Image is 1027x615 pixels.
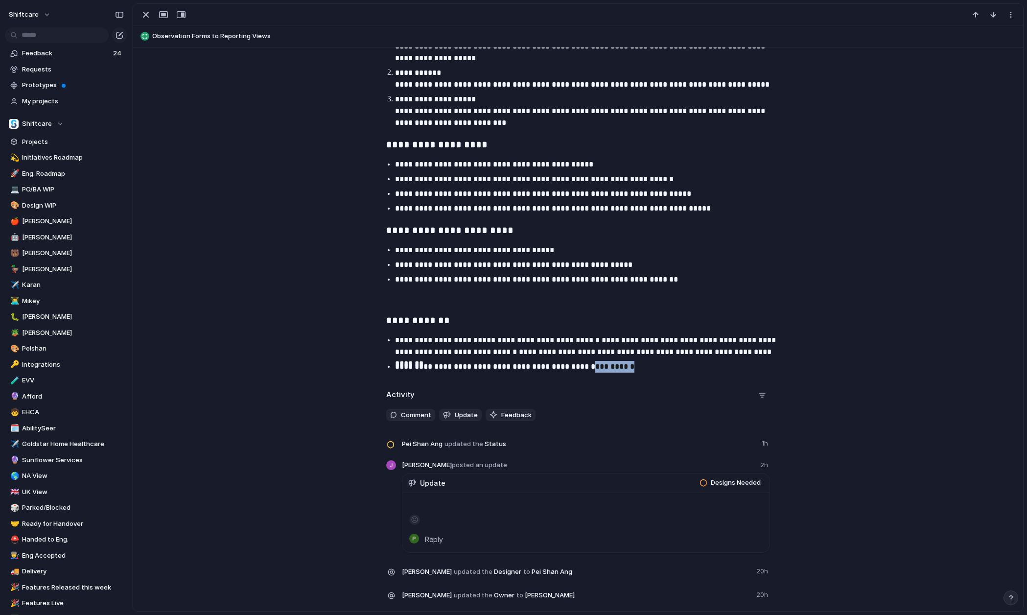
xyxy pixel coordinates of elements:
[22,248,124,258] span: [PERSON_NAME]
[5,62,127,77] a: Requests
[5,485,127,499] div: 🇬🇧UK View
[9,344,19,354] button: 🎨
[10,184,17,195] div: 💻
[454,591,492,600] span: updated the
[22,567,124,576] span: Delivery
[22,216,124,226] span: [PERSON_NAME]
[5,230,127,245] a: 🤖[PERSON_NAME]
[9,248,19,258] button: 🐻
[10,502,17,514] div: 🎲
[22,201,124,211] span: Design WIP
[22,519,124,529] span: Ready for Handover
[9,407,19,417] button: 🧒
[22,185,124,194] span: PO/BA WIP
[22,80,124,90] span: Prototypes
[9,312,19,322] button: 🐛
[525,591,575,600] span: [PERSON_NAME]
[501,410,532,420] span: Feedback
[10,232,17,243] div: 🤖
[5,182,127,197] div: 💻PO/BA WIP
[10,439,17,450] div: ✈️
[5,532,127,547] div: ⛑️Handed to Eng.
[402,565,750,578] span: Designer
[5,357,127,372] a: 🔑Integrations
[5,262,127,277] div: 🦆[PERSON_NAME]
[5,278,127,292] a: ✈️Karan
[386,389,415,401] h2: Activity
[10,518,17,529] div: 🤝
[9,439,19,449] button: ✈️
[10,327,17,338] div: 🪴
[5,214,127,229] a: 🍎[PERSON_NAME]
[22,233,124,242] span: [PERSON_NAME]
[22,471,124,481] span: NA View
[9,153,19,163] button: 💫
[760,460,770,470] span: 2h
[22,312,124,322] span: [PERSON_NAME]
[10,471,17,482] div: 🌎
[22,360,124,370] span: Integrations
[22,153,124,163] span: Initiatives Roadmap
[402,567,452,577] span: [PERSON_NAME]
[10,311,17,323] div: 🐛
[5,389,127,404] div: 🔮Afford
[10,423,17,434] div: 🗓️
[5,517,127,531] div: 🤝Ready for Handover
[10,359,17,370] div: 🔑
[9,551,19,561] button: 👨‍🏭
[5,46,127,61] a: Feedback24
[5,198,127,213] a: 🎨Design WIP
[5,150,127,165] a: 💫Initiatives Roadmap
[5,94,127,109] a: My projects
[10,295,17,307] div: 👨‍💻
[22,280,124,290] span: Karan
[516,591,523,600] span: to
[9,376,19,385] button: 🧪
[9,503,19,513] button: 🎲
[386,409,435,422] button: Comment
[22,455,124,465] span: Sunflower Services
[9,360,19,370] button: 🔑
[532,567,572,577] span: Pei Shan Ang
[5,500,127,515] a: 🎲Parked/Blocked
[22,392,124,402] span: Afford
[9,328,19,338] button: 🪴
[420,478,445,488] span: Update
[22,551,124,561] span: Eng Accepted
[22,583,124,592] span: Features Released this week
[10,280,17,291] div: ✈️
[5,246,127,260] a: 🐻[PERSON_NAME]
[486,409,536,422] button: Feedback
[22,424,124,433] span: AbilitySeer
[9,583,19,592] button: 🎉
[22,137,124,147] span: Projects
[5,294,127,308] a: 👨‍💻Mikey
[9,392,19,402] button: 🔮
[5,548,127,563] a: 👨‍🏭Eng Accepted
[10,168,17,179] div: 🚀
[756,565,770,576] span: 20h
[5,117,127,131] button: Shiftcare
[5,596,127,611] div: 🎉Features Live
[452,461,507,469] span: posted an update
[10,454,17,466] div: 🔮
[454,567,492,577] span: updated the
[5,580,127,595] a: 🎉Features Released this week
[455,410,478,420] span: Update
[10,407,17,418] div: 🧒
[5,469,127,483] div: 🌎NA View
[10,550,17,561] div: 👨‍🏭
[10,216,17,227] div: 🍎
[22,503,124,513] span: Parked/Blocked
[9,216,19,226] button: 🍎
[9,487,19,497] button: 🇬🇧
[10,582,17,593] div: 🎉
[9,201,19,211] button: 🎨
[138,28,1019,44] button: Observation Forms to Reporting Views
